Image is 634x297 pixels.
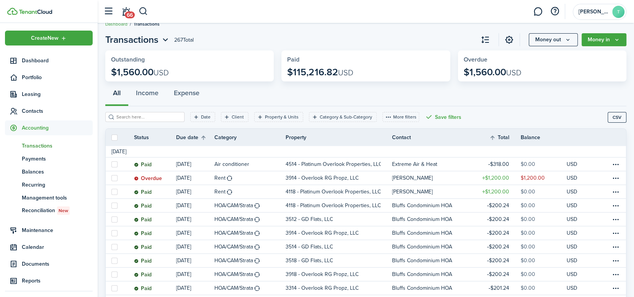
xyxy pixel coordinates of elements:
[475,240,521,253] a: $200.24
[392,175,433,181] table-profile-info-text: [PERSON_NAME]
[392,268,475,281] a: Bluffs Condominium HOA
[214,201,253,209] table-info-title: HOA/CAM/Strata
[489,284,509,292] table-amount-title: $201.24
[567,160,577,168] p: USD
[521,185,567,198] a: $0.00
[5,165,93,178] a: Balances
[5,204,93,217] a: ReconciliationNew
[176,213,214,226] a: [DATE]
[5,152,93,165] a: Payments
[521,243,535,251] table-amount-description: $0.00
[31,36,59,41] span: Create New
[22,181,93,189] span: Recurring
[134,258,152,264] status: Paid
[392,281,475,295] a: Bluffs Condominium HOA
[285,229,358,237] p: 3914 - Overlook RG Propz, LLC
[285,133,392,141] th: Property
[176,243,191,251] p: [DATE]
[22,226,93,234] span: Maintenance
[22,73,93,81] span: Portfolio
[392,285,452,291] table-profile-info-text: Bluffs Condominium HOA
[521,188,535,196] table-amount-description: $0.00
[214,215,253,223] table-info-title: HOA/CAM/Strata
[475,213,521,226] a: $200.24
[176,199,214,212] a: [DATE]
[521,160,535,168] table-amount-description: $0.00
[22,243,93,251] span: Calendar
[285,199,392,212] a: 4118 - Platinum Overlook Properties, LLC
[287,56,444,63] widget-stats-title: Paid
[285,213,392,226] a: 3512 - GD Flats, LLC
[134,254,176,267] a: Paid
[214,240,285,253] a: HOA/CAM/Strata
[22,168,93,176] span: Balances
[265,114,299,120] filter-tag-label: Property & Units
[214,254,285,267] a: HOA/CAM/Strata
[59,207,68,214] span: New
[214,174,225,182] table-info-title: Rent
[392,216,452,222] table-profile-info-text: Bluffs Condominium HOA
[5,178,93,191] a: Recurring
[567,243,577,251] p: USD
[176,133,214,142] th: Sort
[475,185,521,198] a: $1,200.00
[567,188,577,196] p: USD
[309,112,377,122] filter-tag: Open filter
[214,270,253,278] table-info-title: HOA/CAM/Strata
[506,67,521,78] span: USD
[464,67,521,78] p: $1,560.00
[134,162,152,168] status: Paid
[392,203,452,209] table-profile-info-text: Bluffs Condominium HOA
[475,226,521,240] a: $200.24
[567,268,588,281] a: USD
[125,11,135,18] span: 66
[487,201,509,209] table-amount-title: $200.24
[285,270,358,278] p: 3918 - Overlook RG Propz, LLC
[521,174,545,182] table-amount-description: $1,200.00
[612,6,624,18] avatar-text: T
[5,139,93,152] a: Transactions
[392,189,433,195] table-profile-info-text: [PERSON_NAME]
[5,191,93,204] a: Management tools
[22,142,93,150] span: Transactions
[475,171,521,185] a: $1,200.00
[392,271,452,278] table-profile-info-text: Bluffs Condominium HOA
[338,67,353,78] span: USD
[105,33,170,47] button: Open menu
[166,83,207,106] button: Expense
[475,254,521,267] a: $200.24
[392,230,452,236] table-profile-info-text: Bluffs Condominium HOA
[176,226,214,240] a: [DATE]
[521,240,567,253] a: $0.00
[214,284,253,292] table-info-title: HOA/CAM/Strata
[285,185,392,198] a: 4118 - Platinum Overlook Properties, LLC
[134,272,152,278] status: Paid
[521,270,535,278] table-amount-description: $0.00
[176,157,214,171] a: [DATE]
[134,203,152,209] status: Paid
[567,199,588,212] a: USD
[214,185,285,198] a: Rent
[392,199,475,212] a: Bluffs Condominium HOA
[529,33,578,46] button: Money out
[582,33,626,46] button: Open menu
[22,194,93,202] span: Management tools
[176,188,191,196] p: [DATE]
[285,226,392,240] a: 3914 - Overlook RG Propz, LLC
[567,201,577,209] p: USD
[285,201,380,209] p: 4118 - Platinum Overlook Properties, LLC
[521,256,535,265] table-amount-description: $0.00
[487,229,509,237] table-amount-title: $200.24
[382,112,419,122] button: More filters
[392,171,475,185] a: [PERSON_NAME]
[285,160,380,168] p: 4514 - Platinum Overlook Properties, LLC
[22,124,93,132] span: Accounting
[521,201,535,209] table-amount-description: $0.00
[521,157,567,171] a: $0.00
[111,67,169,78] p: $1,560.00
[176,160,191,168] p: [DATE]
[214,188,225,196] table-info-title: Rent
[134,199,176,212] a: Paid
[567,270,577,278] p: USD
[285,281,392,295] a: 3314 - Overlook RG Propz, LLC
